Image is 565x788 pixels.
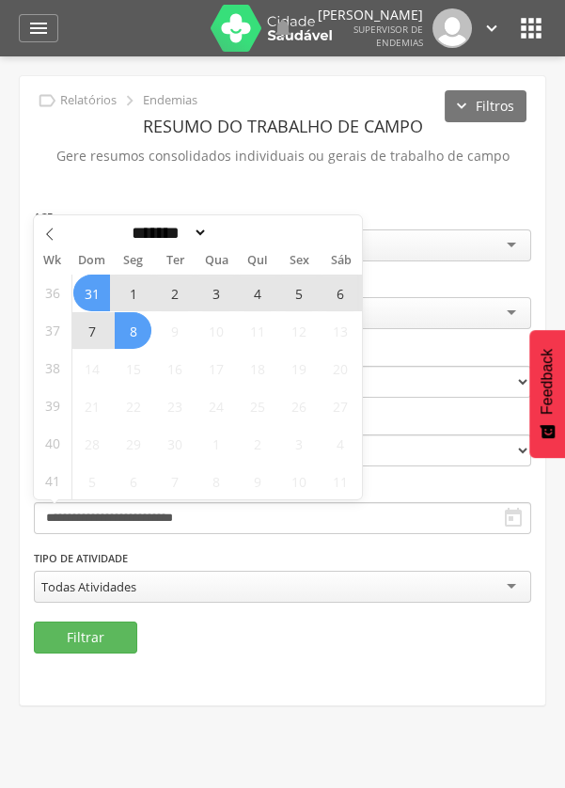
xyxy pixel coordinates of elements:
span: 38 [45,350,60,386]
span: Setembro 26, 2025 [280,387,317,424]
span: Setembro 28, 2025 [73,425,110,462]
i:  [27,17,50,39]
span: 37 [45,312,60,349]
span: Outubro 10, 2025 [280,463,317,499]
span: Outubro 6, 2025 [115,463,151,499]
span: Setembro 1, 2025 [115,275,151,311]
span: Agosto 31, 2025 [73,275,110,311]
span: Wk [34,247,71,274]
p: [PERSON_NAME] [318,8,423,22]
span: Setembro 19, 2025 [280,350,317,386]
span: Supervisor de Endemias [353,23,423,49]
span: Setembro 14, 2025 [73,350,110,386]
p: Gere resumos consolidados individuais ou gerais de trabalho de campo [34,143,531,169]
span: Outubro 11, 2025 [322,463,358,499]
span: 40 [45,425,60,462]
i:  [37,90,57,111]
a:  [481,8,502,48]
span: Setembro 5, 2025 [280,275,317,311]
i:  [481,18,502,39]
span: Setembro 12, 2025 [280,312,317,349]
span: Setembro 29, 2025 [115,425,151,462]
span: Feedback [539,349,556,415]
select: Month [126,223,209,243]
span: 41 [45,463,60,499]
span: Outubro 5, 2025 [73,463,110,499]
span: Setembro 30, 2025 [156,425,193,462]
span: Seg [113,255,154,267]
span: Setembro 7, 2025 [73,312,110,349]
span: Setembro 4, 2025 [239,275,275,311]
span: Setembro 10, 2025 [197,312,234,349]
span: Setembro 18, 2025 [239,350,275,386]
span: Setembro 20, 2025 [322,350,358,386]
span: 36 [45,275,60,311]
span: Sex [278,255,320,267]
div: Todas Atividades [41,578,136,595]
a:  [272,8,294,48]
span: Outubro 1, 2025 [197,425,234,462]
span: Setembro 9, 2025 [156,312,193,349]
span: Setembro 8, 2025 [115,312,151,349]
span: Setembro 16, 2025 [156,350,193,386]
p: Endemias [143,93,197,108]
span: 39 [45,387,60,424]
button: Filtrar [34,622,137,654]
span: Setembro 13, 2025 [322,312,358,349]
button: Filtros [445,90,526,122]
span: Setembro 24, 2025 [197,387,234,424]
span: Qui [237,255,278,267]
span: Setembro 27, 2025 [322,387,358,424]
span: Qua [196,255,237,267]
span: Setembro 15, 2025 [115,350,151,386]
label: ACE [34,210,53,225]
span: Outubro 2, 2025 [239,425,275,462]
span: Setembro 23, 2025 [156,387,193,424]
span: Setembro 25, 2025 [239,387,275,424]
button: Feedback - Mostrar pesquisa [529,330,565,458]
i:  [272,17,294,39]
header: Resumo do Trabalho de Campo [34,109,531,143]
p: Relatórios [60,93,117,108]
span: Setembro 3, 2025 [197,275,234,311]
label: Tipo de Atividade [34,551,128,566]
span: Setembro 17, 2025 [197,350,234,386]
span: Setembro 22, 2025 [115,387,151,424]
span: Setembro 2, 2025 [156,275,193,311]
span: Ter [154,255,196,267]
input: Year [208,223,270,243]
i:  [502,507,525,529]
span: Outubro 9, 2025 [239,463,275,499]
a:  [19,14,58,42]
i:  [119,90,140,111]
span: Sáb [321,255,362,267]
span: Outubro 3, 2025 [280,425,317,462]
i:  [516,13,546,43]
span: Outubro 8, 2025 [197,463,234,499]
span: Outubro 4, 2025 [322,425,358,462]
span: Dom [71,255,113,267]
span: Setembro 6, 2025 [322,275,358,311]
span: Setembro 21, 2025 [73,387,110,424]
span: Outubro 7, 2025 [156,463,193,499]
span: Setembro 11, 2025 [239,312,275,349]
